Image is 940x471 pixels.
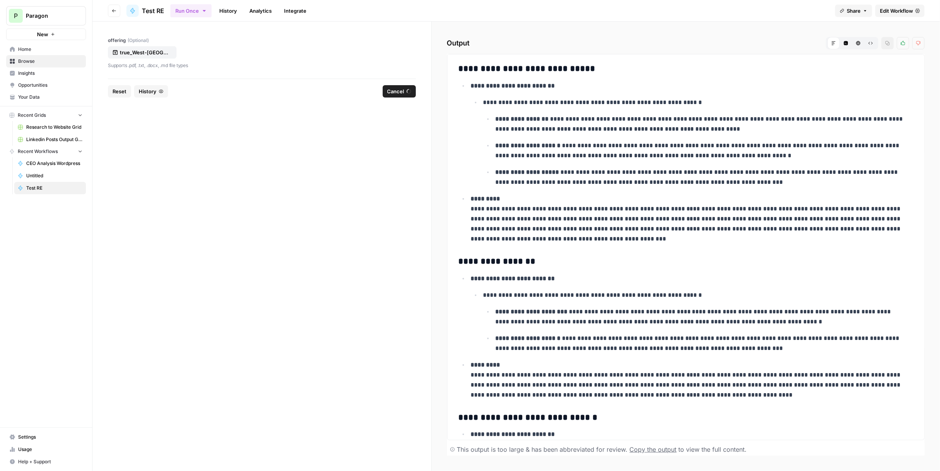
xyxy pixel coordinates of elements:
[279,5,311,17] a: Integrate
[875,5,925,17] a: Edit Workflow
[14,157,86,170] a: CEO Analysis Wordpress
[120,49,169,56] p: true_West-[GEOGRAPHIC_DATA]-[GEOGRAPHIC_DATA]-[GEOGRAPHIC_DATA]-Road-2 (2).pdf
[18,58,82,65] span: Browse
[387,87,404,95] span: Cancel
[18,82,82,89] span: Opportunities
[6,431,86,443] a: Settings
[6,91,86,103] a: Your Data
[6,109,86,121] button: Recent Grids
[113,87,126,95] span: Reset
[14,170,86,182] a: Untitled
[6,456,86,468] button: Help + Support
[447,37,925,49] h2: Output
[108,62,416,69] p: Supports .pdf, .txt, .docx, .md file types
[170,4,212,17] button: Run Once
[134,85,168,98] button: History
[26,160,82,167] span: CEO Analysis Wordpress
[108,85,131,98] button: Reset
[6,443,86,456] a: Usage
[26,136,82,143] span: Linkedin Posts Output Grid
[18,112,46,119] span: Recent Grids
[18,70,82,77] span: Insights
[6,67,86,79] a: Insights
[18,446,82,453] span: Usage
[630,446,677,453] span: Copy the output
[108,37,416,44] label: offering
[14,133,86,146] a: Linkedin Posts Output Grid
[108,46,177,59] button: true_West-[GEOGRAPHIC_DATA]-[GEOGRAPHIC_DATA]-[GEOGRAPHIC_DATA]-Road-2 (2).pdf
[139,87,156,95] span: History
[18,148,58,155] span: Recent Workflows
[14,182,86,194] a: Test RE
[6,6,86,25] button: Workspace: Paragon
[142,6,164,15] span: Test RE
[18,434,82,441] span: Settings
[26,124,82,131] span: Research to Website Grid
[245,5,276,17] a: Analytics
[14,121,86,133] a: Research to Website Grid
[847,7,861,15] span: Share
[26,172,82,179] span: Untitled
[6,43,86,56] a: Home
[18,458,82,465] span: Help + Support
[6,29,86,40] button: New
[128,37,149,44] span: (Optional)
[37,30,48,38] span: New
[880,7,913,15] span: Edit Workflow
[835,5,872,17] button: Share
[6,79,86,91] a: Opportunities
[18,94,82,101] span: Your Data
[6,55,86,67] a: Browse
[126,5,164,17] a: Test RE
[26,12,72,20] span: Paragon
[6,146,86,157] button: Recent Workflows
[26,185,82,192] span: Test RE
[457,445,747,454] div: This output is too large & has been abbreviated for review. to view the full content.
[18,46,82,53] span: Home
[383,85,416,98] button: Cancel
[14,11,18,20] span: P
[215,5,242,17] a: History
